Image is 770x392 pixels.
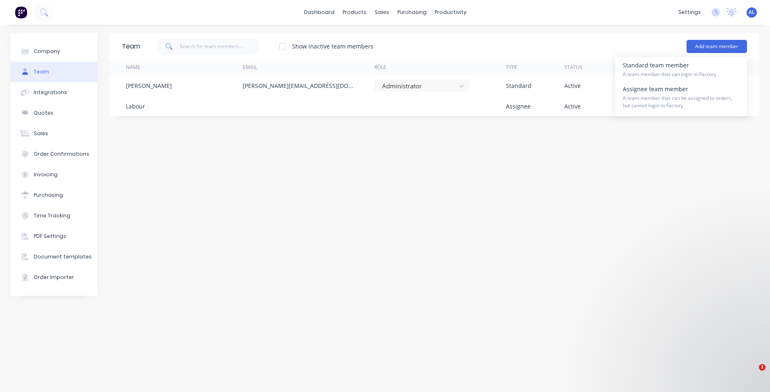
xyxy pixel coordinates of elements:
[11,205,97,226] button: Time Tracking
[506,64,517,71] div: Type
[506,102,531,111] div: Assignee
[11,185,97,205] button: Purchasing
[34,233,66,240] div: PDF Settings
[564,64,582,71] div: Status
[11,144,97,164] button: Order Confirmations
[11,41,97,62] button: Company
[300,6,339,18] a: dashboard
[11,123,97,144] button: Sales
[687,40,747,53] button: Add team member
[11,226,97,247] button: PDF Settings
[11,82,97,103] button: Integrations
[34,191,63,199] div: Purchasing
[623,71,740,78] span: A team member that can login to Factory
[126,81,172,90] div: [PERSON_NAME]
[339,6,371,18] div: products
[34,89,67,96] div: Integrations
[674,6,705,18] div: settings
[126,64,140,71] div: Name
[34,150,89,158] div: Order Confirmations
[34,109,53,117] div: Quotes
[11,103,97,123] button: Quotes
[11,267,97,288] button: Order Importer
[742,364,762,384] iframe: Intercom live chat
[15,6,27,18] img: Factory
[34,274,74,281] div: Order Importer
[243,64,257,71] div: Email
[34,68,49,76] div: Team
[374,64,386,71] div: Role
[623,95,740,109] span: A team member that can be assigned to orders, but cannot login to Factory
[11,164,97,185] button: Invoicing
[34,212,70,219] div: Time Tracking
[749,9,755,16] span: AL
[34,171,58,178] div: Invoicing
[623,83,740,114] div: Assignee team member
[393,6,431,18] div: purchasing
[180,38,260,55] input: Search for team members...
[11,247,97,267] button: Document templates
[11,62,97,82] button: Team
[564,81,581,90] div: Active
[126,102,145,111] div: Labour
[292,42,373,51] div: Show inactive team members
[34,253,92,261] div: Document templates
[759,364,765,371] span: 1
[34,48,60,55] div: Company
[371,6,393,18] div: sales
[122,42,140,51] div: Team
[564,102,581,111] div: Active
[34,130,48,137] div: Sales
[506,81,531,90] div: Standard
[431,6,471,18] div: productivity
[623,59,740,83] div: Standard team member
[243,81,358,90] div: [PERSON_NAME][EMAIL_ADDRESS][DOMAIN_NAME]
